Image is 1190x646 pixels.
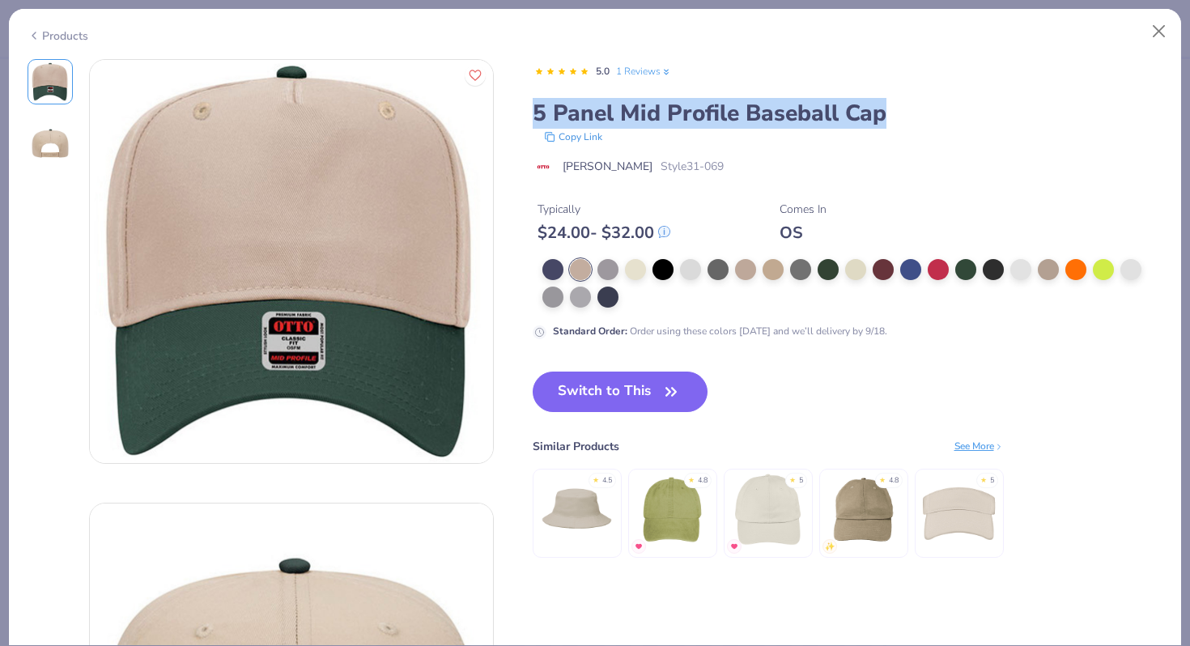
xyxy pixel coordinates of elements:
img: newest.gif [825,542,835,551]
img: brand logo [533,160,555,173]
div: Similar Products [533,438,619,455]
img: Back [31,124,70,163]
span: [PERSON_NAME] [563,158,652,175]
div: ★ [789,475,796,482]
div: ★ [980,475,987,482]
div: 4.8 [889,475,899,487]
div: 5 [799,475,803,487]
a: 1 Reviews [616,64,672,79]
span: 5.0 [596,65,610,78]
div: ★ [688,475,695,482]
div: 4.8 [698,475,708,487]
div: 5 Panel Mid Profile Baseball Cap [533,98,1163,129]
div: ★ [593,475,599,482]
strong: Standard Order : [553,325,627,338]
img: MostFav.gif [634,542,644,551]
div: OS [780,223,827,243]
img: MostFav.gif [729,542,739,551]
div: Typically [538,201,670,218]
img: Big Accessories 6-Panel Twill Unstructured Cap [729,471,806,548]
span: Style 31-069 [661,158,724,175]
div: ★ [879,475,886,482]
div: Comes In [780,201,827,218]
div: See More [954,439,1004,453]
button: Close [1144,16,1175,47]
img: Front [90,60,493,463]
div: Products [28,28,88,45]
button: Switch to This [533,372,708,412]
div: Order using these colors [DATE] and we’ll delivery by 9/18. [553,324,887,338]
div: 5.0 Stars [534,59,589,85]
div: 5 [990,475,994,487]
div: 4.5 [602,475,612,487]
img: Big Accessories 6-Panel Brushed Twill Unstructured Cap [825,471,902,548]
img: Big Accessories Cotton Twill Visor [920,471,997,548]
button: copy to clipboard [539,129,607,145]
button: Like [465,65,486,86]
img: Adams Optimum Pigment Dyed-Cap [634,471,711,548]
div: $ 24.00 - $ 32.00 [538,223,670,243]
img: Front [31,62,70,101]
img: Big Accessories Crusher Bucket Cap [538,471,615,548]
